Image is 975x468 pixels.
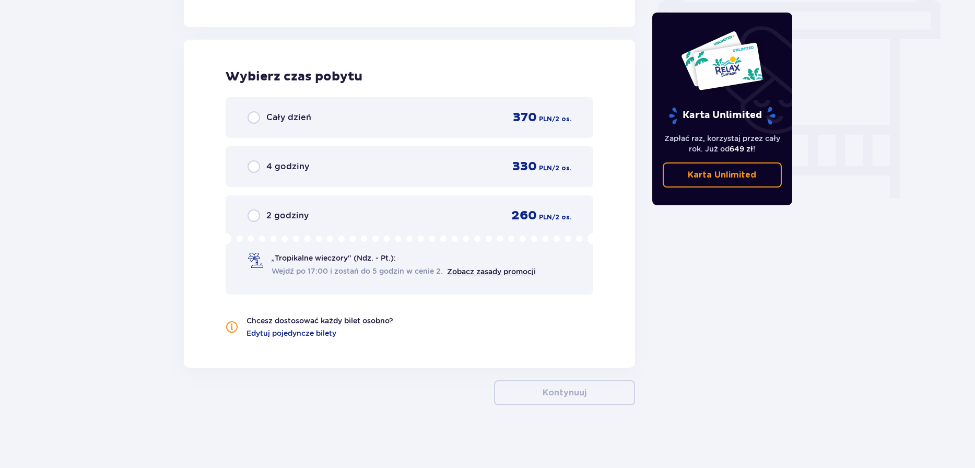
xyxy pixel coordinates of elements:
h2: Wybierz czas pobytu [226,69,594,85]
span: 330 [512,159,537,174]
span: 370 [513,110,537,125]
span: Cały dzień [266,112,311,123]
span: / 2 os. [552,114,571,124]
span: / 2 os. [552,163,571,173]
button: Kontynuuj [494,380,635,405]
span: / 2 os. [552,213,571,222]
p: Zapłać raz, korzystaj przez cały rok. Już od ! [663,133,782,154]
img: Dwie karty całoroczne do Suntago z napisem 'UNLIMITED RELAX', na białym tle z tropikalnymi liśćmi... [680,30,763,91]
span: 4 godziny [266,161,309,172]
a: Zobacz zasady promocji [447,267,536,276]
span: 2 godziny [266,210,309,221]
span: 649 zł [730,145,753,153]
span: PLN [539,163,552,173]
p: Karta Unlimited [668,107,777,125]
span: 260 [511,208,537,224]
span: „Tropikalne wieczory" (Ndz. - Pt.): [272,253,396,263]
span: PLN [539,114,552,124]
p: Kontynuuj [543,387,586,399]
span: Wejdź po 17:00 i zostań do 5 godzin w cenie 2. [272,266,443,276]
a: Karta Unlimited [663,162,782,188]
p: Chcesz dostosować każdy bilet osobno? [246,315,393,326]
span: PLN [539,213,552,222]
p: Karta Unlimited [688,169,756,181]
a: Edytuj pojedyncze bilety [246,328,336,338]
